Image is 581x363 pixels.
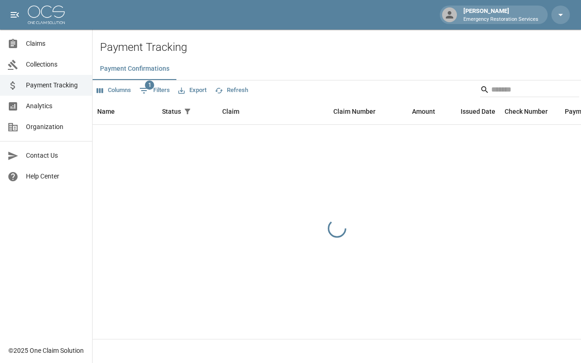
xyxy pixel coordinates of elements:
[500,98,560,124] div: Check Number
[26,39,85,49] span: Claims
[181,105,194,118] button: Show filters
[440,98,500,124] div: Issued Date
[145,80,154,90] span: 1
[176,83,209,98] button: Export
[93,98,157,124] div: Name
[505,98,548,124] div: Check Number
[463,16,538,24] p: Emergency Restoration Services
[212,83,250,98] button: Refresh
[412,98,435,124] div: Amount
[100,41,581,54] h2: Payment Tracking
[28,6,65,24] img: ocs-logo-white-transparent.png
[394,98,440,124] div: Amount
[329,98,394,124] div: Claim Number
[26,122,85,132] span: Organization
[93,58,177,80] button: Payment Confirmations
[461,98,495,124] div: Issued Date
[222,98,239,124] div: Claim
[157,98,218,124] div: Status
[26,151,85,160] span: Contact Us
[6,6,24,24] button: open drawer
[218,98,329,124] div: Claim
[333,98,375,124] div: Claim Number
[26,60,85,69] span: Collections
[162,98,181,124] div: Status
[8,346,84,355] div: © 2025 One Claim Solution
[26,80,85,90] span: Payment Tracking
[26,101,85,111] span: Analytics
[181,105,194,118] div: 1 active filter
[480,82,579,99] div: Search
[97,98,115,124] div: Name
[93,58,581,80] div: dynamic tabs
[194,105,207,118] button: Sort
[460,6,542,23] div: [PERSON_NAME]
[137,83,172,98] button: Show filters
[26,172,85,181] span: Help Center
[94,83,133,98] button: Select columns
